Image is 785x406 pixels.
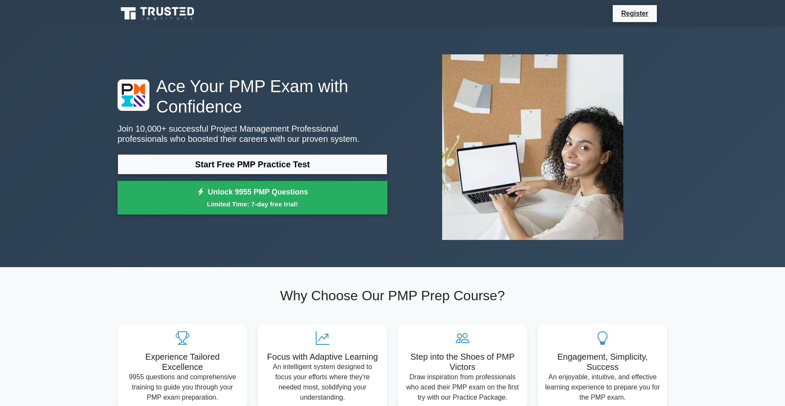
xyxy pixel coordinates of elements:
[118,124,387,144] p: Join 10,000+ successful Project Management Professional professionals who boosted their careers w...
[264,362,381,403] p: An intelligent system designed to focus your efforts where they're needed most, solidifying your ...
[118,181,387,215] a: Unlock 9955 PMP QuestionsLimited Time: 7-day free trial!
[118,288,667,304] h2: Why Choose Our PMP Prep Course?
[128,199,377,209] small: Limited Time: 7-day free trial!
[264,352,381,362] h5: Focus with Adaptive Learning
[118,154,387,175] a: Start Free PMP Practice Test
[124,372,241,403] p: 9955 questions and comprehensive training to guide you through your PMP exam preparation.
[544,372,661,403] p: An enjoyable, intuitive, and effective learning experience to prepare you for the PMP exam.
[616,8,653,19] a: Register
[544,352,661,372] h5: Engagement, Simplicity, Success
[404,352,521,372] h5: Step into the Shoes of PMP Victors
[118,76,387,117] h1: Ace Your PMP Exam with Confidence
[404,372,521,403] p: Draw inspiration from professionals who aced their PMP exam on the first try with our Practice Pa...
[124,352,241,372] h5: Experience Tailored Excellence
